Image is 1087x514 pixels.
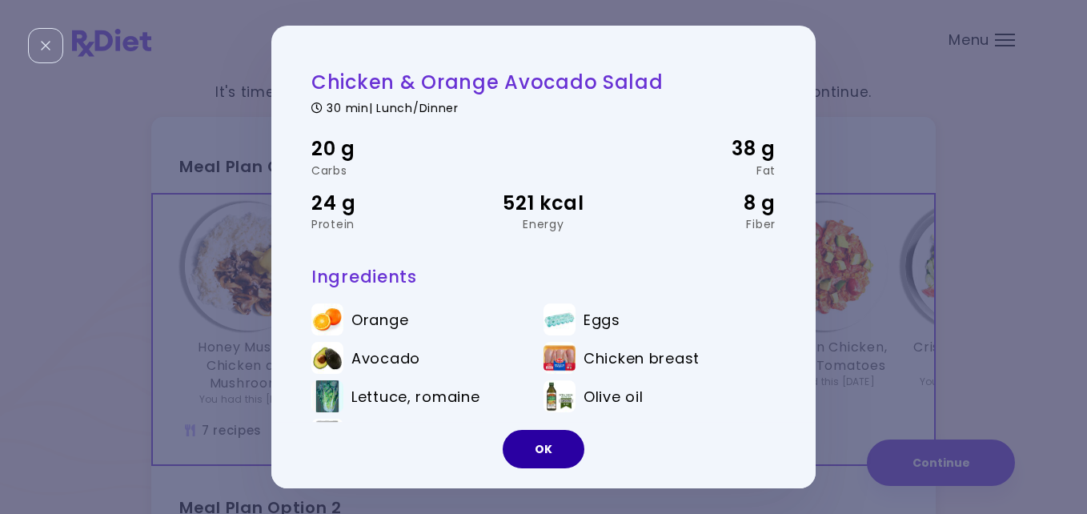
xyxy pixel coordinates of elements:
[621,219,776,230] div: Fiber
[466,188,620,219] div: 521 kcal
[503,430,584,468] button: OK
[28,28,63,63] div: Close
[351,388,480,406] span: Lettuce, romaine
[621,165,776,176] div: Fat
[584,311,620,329] span: Eggs
[311,219,466,230] div: Protein
[351,350,420,367] span: Avocado
[311,188,466,219] div: 24 g
[311,70,776,94] h2: Chicken & Orange Avocado Salad
[584,388,643,406] span: Olive oil
[311,165,466,176] div: Carbs
[584,350,700,367] span: Chicken breast
[351,311,408,329] span: Orange
[621,134,776,164] div: 38 g
[311,98,776,114] div: 30 min | Lunch/Dinner
[311,266,776,287] h3: Ingredients
[311,134,466,164] div: 20 g
[621,188,776,219] div: 8 g
[466,219,620,230] div: Energy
